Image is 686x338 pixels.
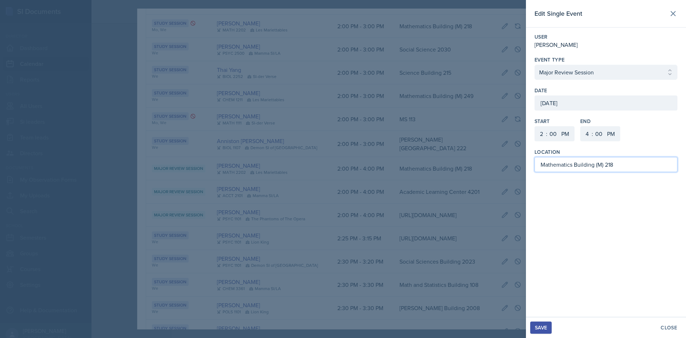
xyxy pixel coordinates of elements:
label: Location [535,148,560,156]
div: [PERSON_NAME] [535,40,677,49]
h2: Edit Single Event [535,9,582,19]
input: Enter location [535,157,677,172]
div: Close [661,325,677,330]
button: Close [656,322,682,334]
div: Save [535,325,547,330]
button: Save [530,322,552,334]
label: Date [535,87,547,94]
label: Start [535,118,575,125]
label: End [580,118,620,125]
label: Event Type [535,56,565,63]
div: : [592,129,593,138]
div: : [546,129,547,138]
label: User [535,33,677,40]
